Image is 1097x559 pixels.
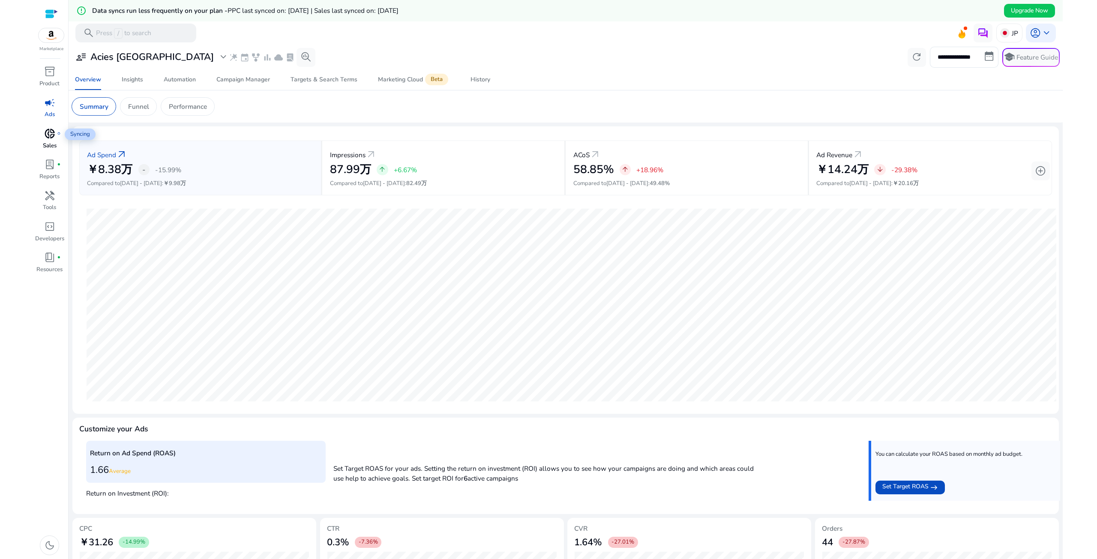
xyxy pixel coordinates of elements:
[1002,48,1060,67] button: schoolFeature Guide
[1030,27,1041,39] span: account_circle
[35,235,64,243] p: Developers
[44,221,55,232] span: code_blocks
[363,179,405,187] span: [DATE] - [DATE]
[366,149,377,160] a: arrow_outward
[65,129,96,140] span: Syncing
[297,48,315,67] button: search_insights
[1004,4,1055,18] button: Upgrade Now
[300,51,312,63] span: search_insights
[90,448,322,458] p: Return on Ad Spend (ROAS)
[34,95,65,126] a: campaignAds
[621,166,629,173] span: arrow_upward
[39,80,60,88] p: Product
[80,102,108,111] p: Summary
[163,179,186,187] span: ￥9.98万
[120,179,162,187] span: [DATE] - [DATE]
[76,6,87,16] mat-icon: error_outline
[79,525,309,532] h5: CPC
[123,538,145,546] span: -14.99%
[285,53,295,62] span: lab_profile
[90,464,322,475] h3: 1.66
[1016,53,1058,62] p: Feature Guide
[96,28,151,39] p: Press to search
[57,163,61,167] span: fiber_manual_record
[611,538,634,546] span: -27.01%
[57,256,61,260] span: fiber_manual_record
[79,424,148,433] h4: Customize your Ads
[1004,51,1015,63] span: school
[114,28,122,39] span: /
[169,102,207,111] p: Performance
[79,537,113,548] h3: ￥31.26
[1012,26,1018,41] p: JP
[34,157,65,188] a: lab_profilefiber_manual_recordReports
[911,51,922,63] span: refresh
[893,179,919,187] span: ￥20.16万
[128,102,149,111] p: Funnel
[650,179,670,187] span: 49.48%
[44,252,55,263] span: book_4
[218,51,229,63] span: expand_more
[333,459,755,483] p: Set Target ROAS for your ads. Setting the return on investment (ROI) allows you to see how your c...
[44,190,55,201] span: handyman
[228,6,399,15] span: PPC last synced on: [DATE] | Sales last synced on: [DATE]
[87,150,116,160] p: Ad Spend
[44,97,55,108] span: campaign
[43,203,56,212] p: Tools
[590,149,601,160] span: arrow_outward
[822,537,833,548] h3: 44
[274,53,283,62] span: cloud
[330,163,371,176] h2: 87.99万
[34,250,65,281] a: book_4fiber_manual_recordResources
[406,179,427,187] span: 82.49万
[930,482,938,493] mat-icon: east
[87,163,132,176] h2: ￥8.38万
[425,74,448,85] span: Beta
[44,159,55,170] span: lab_profile
[116,149,127,160] a: arrow_outward
[574,525,804,532] h5: CVR
[822,525,1052,532] h5: Orders
[39,28,64,42] img: amazon.svg
[573,163,614,176] h2: 58.85%
[86,486,326,498] p: Return on Investment (ROI):
[240,53,249,62] span: event
[573,179,800,188] p: Compared to :
[1000,28,1010,38] img: jp.svg
[44,66,55,77] span: inventory_2
[229,53,238,62] span: wand_stars
[216,77,270,83] div: Campaign Manager
[34,219,65,250] a: code_blocksDevelopers
[34,64,65,95] a: inventory_2Product
[34,126,65,157] a: donut_smallfiber_manual_recordSales
[251,53,261,62] span: family_history
[109,467,131,475] span: Average
[359,538,378,546] span: -7.36%
[330,150,366,160] p: Impressions
[875,451,1022,458] p: You can calculate your ROAS based on monthly ad budget.
[636,167,663,173] p: +18.96%
[92,7,399,15] h5: Data syncs run less frequently on your plan -
[43,142,57,150] p: Sales
[852,149,863,160] a: arrow_outward
[1035,165,1046,176] span: add_circle
[330,179,557,188] p: Compared to :
[44,540,55,551] span: dark_mode
[45,111,55,119] p: Ads
[378,76,450,84] div: Marketing Cloud
[882,482,929,493] span: Set Target ROAS
[849,179,891,187] span: [DATE] - [DATE]
[842,538,865,546] span: -27.87%
[327,525,557,532] h5: CTR
[1041,27,1052,39] span: keyboard_arrow_down
[908,48,926,67] button: refresh
[875,481,945,494] button: Set Target ROAS
[327,537,349,548] h3: 0.3%
[75,51,87,63] span: user_attributes
[44,128,55,139] span: donut_small
[291,77,357,83] div: Targets & Search Terms
[36,266,63,274] p: Resources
